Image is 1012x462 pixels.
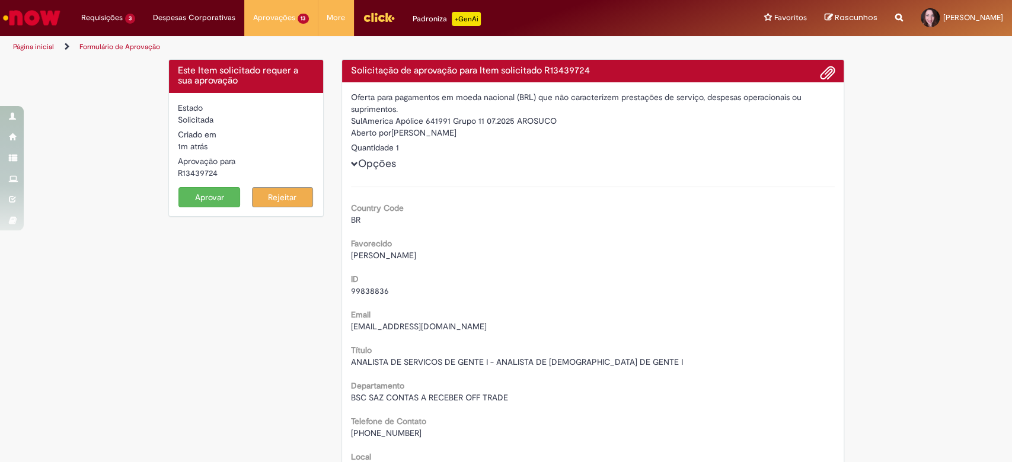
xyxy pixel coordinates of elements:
span: 1m atrás [178,141,207,152]
span: BR [351,214,360,225]
b: Favorecido [351,238,392,249]
ul: Trilhas de página [9,36,666,58]
label: Criado em [178,129,216,140]
label: Estado [178,102,203,114]
img: ServiceNow [1,6,62,30]
p: +GenAi [452,12,481,26]
div: SulAmerica Apólice 641991 Grupo 11 07.2025 AROSUCO [351,115,835,127]
span: Requisições [81,12,123,24]
div: Padroniza [413,12,481,26]
span: Favoritos [774,12,807,24]
div: Oferta para pagamentos em moeda nacional (BRL) que não caracterizem prestações de serviço, despes... [351,91,835,115]
a: Página inicial [13,42,54,52]
button: Aprovar [178,187,240,207]
span: 13 [298,14,309,24]
div: Quantidade 1 [351,142,835,153]
b: ID [351,274,359,284]
span: [PERSON_NAME] [943,12,1003,23]
a: Rascunhos [825,12,877,24]
b: Telefone de Contato [351,416,426,426]
button: Rejeitar [252,187,314,207]
b: Country Code [351,203,404,213]
span: [EMAIL_ADDRESS][DOMAIN_NAME] [351,321,487,332]
span: 3 [125,14,135,24]
label: Aprovação para [178,155,235,167]
div: Solicitada [178,114,315,126]
div: R13439724 [178,167,315,179]
span: ANALISTA DE SERVICOS DE GENTE I - ANALISTA DE [DEMOGRAPHIC_DATA] DE GENTE I [351,357,683,367]
span: [PHONE_NUMBER] [351,428,422,438]
time: 28/08/2025 09:05:48 [178,141,207,152]
b: Departamento [351,380,404,391]
b: Título [351,345,372,355]
span: Aprovações [253,12,295,24]
span: More [327,12,345,24]
span: Despesas Corporativas [153,12,235,24]
label: Aberto por [351,127,391,139]
h4: Este Item solicitado requer a sua aprovação [178,66,315,86]
b: Email [351,309,371,320]
a: Formulário de Aprovação [79,42,160,52]
h4: Solicitação de aprovação para Item solicitado R13439724 [351,66,835,76]
span: [PERSON_NAME] [351,250,416,261]
img: click_logo_yellow_360x200.png [363,8,395,26]
span: BSC SAZ CONTAS A RECEBER OFF TRADE [351,392,508,403]
span: Rascunhos [835,12,877,23]
b: Local [351,451,371,462]
div: 28/08/2025 09:05:48 [178,140,315,152]
span: 99838836 [351,285,389,296]
div: [PERSON_NAME] [351,127,835,142]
